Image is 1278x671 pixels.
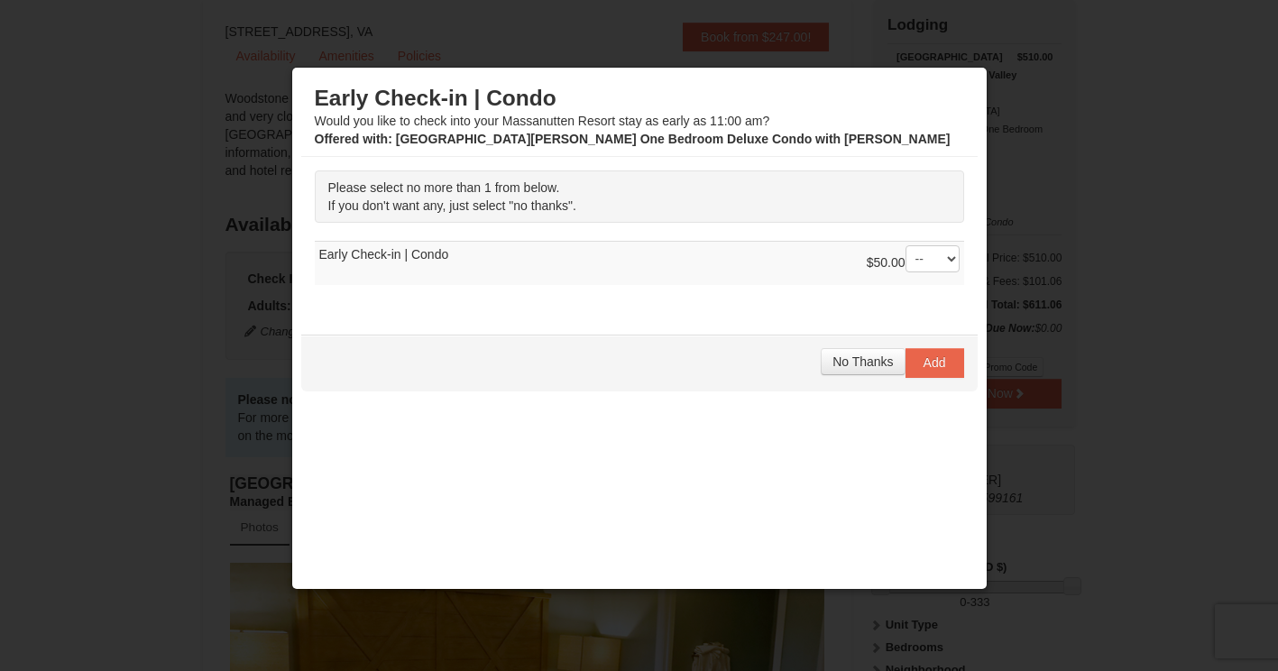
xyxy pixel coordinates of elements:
[315,132,951,146] strong: : [GEOGRAPHIC_DATA][PERSON_NAME] One Bedroom Deluxe Condo with [PERSON_NAME]
[315,132,389,146] span: Offered with
[328,180,560,195] span: Please select no more than 1 from below.
[328,198,576,213] span: If you don't want any, just select "no thanks".
[315,242,964,286] td: Early Check-in | Condo
[832,354,893,369] span: No Thanks
[315,85,964,112] h3: Early Check-in | Condo
[924,355,946,370] span: Add
[821,348,905,375] button: No Thanks
[867,245,960,281] div: $50.00
[315,85,964,148] div: Would you like to check into your Massanutten Resort stay as early as 11:00 am?
[906,348,964,377] button: Add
